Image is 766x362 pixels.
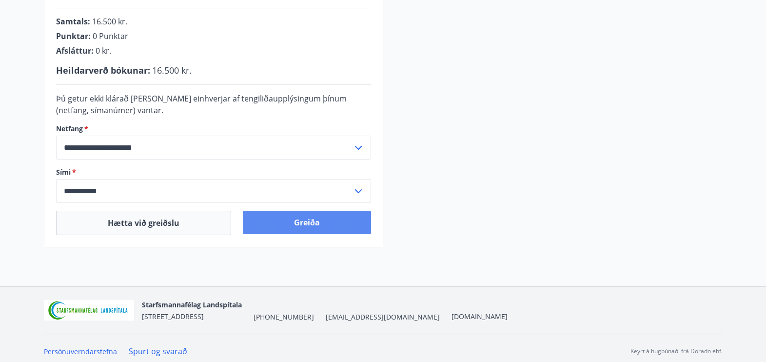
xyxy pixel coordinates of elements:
a: Spurt og svarað [129,346,187,357]
span: 0 kr. [96,45,111,56]
span: [PHONE_NUMBER] [254,312,314,322]
span: Samtals : [56,16,90,27]
img: 55zIgFoyM5pksCsVQ4sUOj1FUrQvjI8pi0QwpkWm.png [44,300,135,321]
span: [STREET_ADDRESS] [142,312,204,321]
span: Punktar : [56,31,91,41]
a: [DOMAIN_NAME] [452,312,508,321]
button: Hætta við greiðslu [56,211,231,235]
span: 16.500 kr. [92,16,127,27]
span: Starfsmannafélag Landspítala [142,300,242,309]
label: Netfang [56,124,371,134]
span: [EMAIL_ADDRESS][DOMAIN_NAME] [326,312,440,322]
span: 16.500 kr. [152,64,192,76]
p: Keyrt á hugbúnaði frá Dorado ehf. [630,347,723,356]
span: Heildarverð bókunar : [56,64,150,76]
span: Þú getur ekki klárað [PERSON_NAME] einhverjar af tengiliðaupplýsingum þínum (netfang, símanúmer) ... [56,93,347,116]
span: 0 Punktar [93,31,128,41]
button: Greiða [243,211,371,234]
span: Afsláttur : [56,45,94,56]
label: Sími [56,167,371,177]
a: Persónuverndarstefna [44,347,117,356]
